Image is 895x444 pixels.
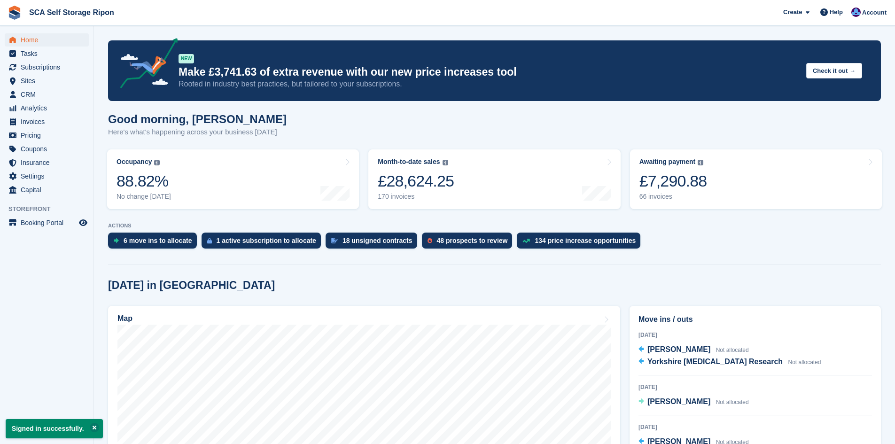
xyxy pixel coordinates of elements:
[21,33,77,47] span: Home
[8,6,22,20] img: stora-icon-8386f47178a22dfd0bd8f6a31ec36ba5ce8667c1dd55bd0f319d3a0aa187defe.svg
[638,423,872,431] div: [DATE]
[107,149,359,209] a: Occupancy 88.82% No change [DATE]
[639,158,696,166] div: Awaiting payment
[21,142,77,156] span: Coupons
[517,233,645,253] a: 134 price increase opportunities
[21,183,77,196] span: Capital
[117,314,132,323] h2: Map
[5,216,89,229] a: menu
[443,160,448,165] img: icon-info-grey-7440780725fd019a000dd9b08b2336e03edf1995a4989e88bcd33f0948082b44.svg
[21,115,77,128] span: Invoices
[6,419,103,438] p: Signed in successfully.
[638,396,749,408] a: [PERSON_NAME] Not allocated
[5,129,89,142] a: menu
[154,160,160,165] img: icon-info-grey-7440780725fd019a000dd9b08b2336e03edf1995a4989e88bcd33f0948082b44.svg
[638,356,821,368] a: Yorkshire [MEDICAL_DATA] Research Not allocated
[179,79,799,89] p: Rooted in industry best practices, but tailored to your subscriptions.
[698,160,703,165] img: icon-info-grey-7440780725fd019a000dd9b08b2336e03edf1995a4989e88bcd33f0948082b44.svg
[5,61,89,74] a: menu
[108,113,287,125] h1: Good morning, [PERSON_NAME]
[378,171,454,191] div: £28,624.25
[5,170,89,183] a: menu
[639,193,707,201] div: 66 invoices
[21,156,77,169] span: Insurance
[428,238,432,243] img: prospect-51fa495bee0391a8d652442698ab0144808aea92771e9ea1ae160a38d050c398.svg
[117,158,152,166] div: Occupancy
[862,8,887,17] span: Account
[117,193,171,201] div: No change [DATE]
[5,142,89,156] a: menu
[630,149,882,209] a: Awaiting payment £7,290.88 66 invoices
[638,331,872,339] div: [DATE]
[21,88,77,101] span: CRM
[647,397,710,405] span: [PERSON_NAME]
[716,347,749,353] span: Not allocated
[342,237,412,244] div: 18 unsigned contracts
[5,101,89,115] a: menu
[78,217,89,228] a: Preview store
[638,344,749,356] a: [PERSON_NAME] Not allocated
[114,238,119,243] img: move_ins_to_allocate_icon-fdf77a2bb77ea45bf5b3d319d69a93e2d87916cf1d5bf7949dd705db3b84f3ca.svg
[21,129,77,142] span: Pricing
[522,239,530,243] img: price_increase_opportunities-93ffe204e8149a01c8c9dc8f82e8f89637d9d84a8eef4429ea346261dce0b2c0.svg
[21,47,77,60] span: Tasks
[5,47,89,60] a: menu
[108,279,275,292] h2: [DATE] in [GEOGRAPHIC_DATA]
[21,101,77,115] span: Analytics
[806,63,862,78] button: Check it out →
[851,8,861,17] img: Sarah Race
[8,204,93,214] span: Storefront
[326,233,422,253] a: 18 unsigned contracts
[179,54,194,63] div: NEW
[422,233,517,253] a: 48 prospects to review
[5,33,89,47] a: menu
[25,5,118,20] a: SCA Self Storage Ripon
[647,358,783,366] span: Yorkshire [MEDICAL_DATA] Research
[331,238,338,243] img: contract_signature_icon-13c848040528278c33f63329250d36e43548de30e8caae1d1a13099fd9432cc5.svg
[21,61,77,74] span: Subscriptions
[108,223,881,229] p: ACTIONS
[108,127,287,138] p: Here's what's happening across your business [DATE]
[21,216,77,229] span: Booking Portal
[716,399,749,405] span: Not allocated
[217,237,316,244] div: 1 active subscription to allocate
[368,149,620,209] a: Month-to-date sales £28,624.25 170 invoices
[5,115,89,128] a: menu
[21,74,77,87] span: Sites
[378,193,454,201] div: 170 invoices
[202,233,326,253] a: 1 active subscription to allocate
[124,237,192,244] div: 6 move ins to allocate
[378,158,440,166] div: Month-to-date sales
[830,8,843,17] span: Help
[5,74,89,87] a: menu
[788,359,821,366] span: Not allocated
[21,170,77,183] span: Settings
[112,38,178,92] img: price-adjustments-announcement-icon-8257ccfd72463d97f412b2fc003d46551f7dbcb40ab6d574587a9cd5c0d94...
[117,171,171,191] div: 88.82%
[5,156,89,169] a: menu
[207,238,212,244] img: active_subscription_to_allocate_icon-d502201f5373d7db506a760aba3b589e785aa758c864c3986d89f69b8ff3...
[5,183,89,196] a: menu
[179,65,799,79] p: Make £3,741.63 of extra revenue with our new price increases tool
[108,233,202,253] a: 6 move ins to allocate
[535,237,636,244] div: 134 price increase opportunities
[437,237,508,244] div: 48 prospects to review
[638,383,872,391] div: [DATE]
[647,345,710,353] span: [PERSON_NAME]
[5,88,89,101] a: menu
[639,171,707,191] div: £7,290.88
[783,8,802,17] span: Create
[638,314,872,325] h2: Move ins / outs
